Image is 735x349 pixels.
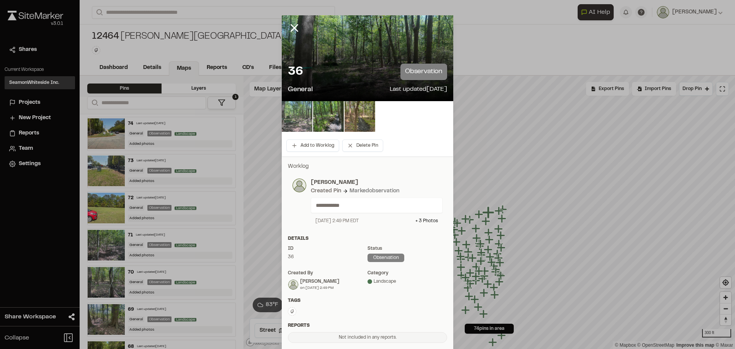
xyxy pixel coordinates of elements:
[288,297,447,304] div: Tags
[367,270,447,277] div: category
[292,179,306,192] img: photo
[286,139,339,152] button: Add to Worklog
[288,307,296,316] button: Edit Tags
[288,85,313,95] p: General
[288,254,367,261] div: 36
[288,245,367,252] div: ID
[300,285,339,291] div: on [DATE] 2:49 PM
[288,235,447,242] div: Details
[282,101,312,132] img: file
[300,278,339,285] div: [PERSON_NAME]
[367,278,447,285] div: Landscape
[288,64,303,80] p: 36
[288,270,367,277] div: Created by
[313,101,344,132] img: file
[288,162,447,171] p: Worklog
[415,218,438,224] div: + 3 Photo s
[342,139,383,152] button: Delete Pin
[390,85,447,95] p: Last updated [DATE]
[367,254,404,262] div: observation
[315,218,359,224] div: [DATE] 2:49 PM EDT
[288,322,447,329] div: Reports
[311,187,341,195] div: Created Pin
[367,245,447,252] div: Status
[288,280,298,290] img: Joseph Boyatt
[400,64,447,80] p: observation
[345,101,375,132] img: file
[311,179,443,187] p: [PERSON_NAME]
[288,332,447,343] div: Not included in any reports.
[350,187,399,195] div: Marked observation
